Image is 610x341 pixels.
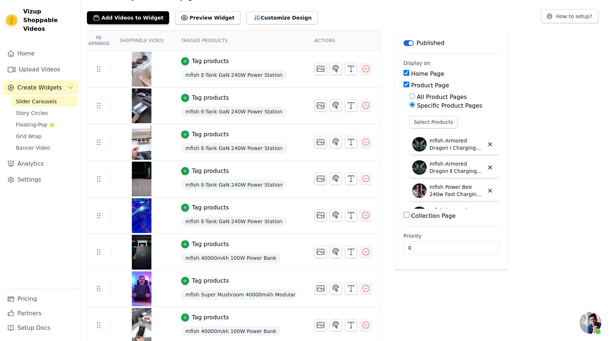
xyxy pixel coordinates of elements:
button: Tag products [181,276,229,285]
button: Delete widget [484,161,496,174]
span: mfish E-Tank GaN 240W Power Station [181,216,287,226]
button: Change Thumbnail [314,319,327,331]
a: Grid Wrap [12,131,78,141]
button: Change Thumbnail [314,246,327,258]
img: mfish Armored Dragon Ⅱ Charging Cable [412,160,427,175]
a: Pricing [3,292,78,306]
span: mfish E-Tank GaN 240W Power Station [181,70,287,80]
a: Banner Video [12,143,78,153]
label: Specific Product Pages [417,102,482,109]
span: Grid Wrap [16,133,41,140]
button: Change Thumbnail [314,99,327,112]
button: Customize Design [246,11,318,24]
button: Preview Widget [175,11,240,24]
span: mfish E-Tank GaN 240W Power Station [181,143,287,153]
label: All Product Pages [417,93,467,100]
label: Collection Page [411,212,456,219]
legend: Display on [404,59,430,67]
p: mfish Power Bee 240w Fast Charging Cable [430,183,484,198]
a: Upload Videos [3,62,78,77]
a: Analytics [3,157,78,171]
span: Create Widgets [17,83,62,92]
img: mfish Power Bee 240w Fast Charging Cable [412,183,427,198]
img: vizup-images-ea3b.png [131,162,152,196]
span: mfish E-Tank GaN 240W Power Station [181,107,287,117]
button: Tag products [181,93,229,102]
button: Change Thumbnail [314,136,327,148]
th: Shoppable Video [111,30,172,51]
div: Tag products [192,167,229,175]
th: Tagged Products [172,30,306,51]
button: Change Thumbnail [314,172,327,185]
img: vizup-images-6635.png [131,125,152,160]
div: Tag products [192,240,229,249]
button: Tag products [181,130,229,139]
button: Delete widget [484,208,496,220]
p: mfish Armored Dragon Ⅷ Coiled 4-in-1 Charging Cable [430,207,484,221]
th: Actions [306,30,380,51]
th: Re Arrange [87,30,111,51]
span: Slider Carousels [16,98,57,105]
button: Change Thumbnail [314,63,327,75]
div: Tag products [192,276,229,285]
img: tn-671bd50ba54d47549baee0217692c98c.png [131,52,152,87]
img: vizup-images-c1bc.png [131,88,152,123]
div: Tag products [192,130,229,139]
span: mfish 40000mAh 100W Power Bank [181,253,281,263]
button: Select Products [409,116,458,128]
a: Settings [3,172,78,187]
button: Change Thumbnail [314,282,327,295]
img: mfish Armored Dragon Ⅰ Charging Cable [412,137,427,151]
button: Tag products [181,313,229,322]
span: Story Circles [16,109,48,117]
span: Vizup Shoppable Videos [23,7,75,33]
a: Story Circles [12,108,78,118]
button: Add Videos to Widget [87,11,169,24]
a: Partners [3,306,78,321]
a: How to setup? [541,14,598,21]
label: Home Page [411,70,444,77]
div: Tag products [192,57,229,66]
img: Vizup [6,14,17,26]
div: Tag products [192,203,229,212]
span: mfish Super Mushroom 40000mAh Modular Power Bank [181,290,297,300]
img: mfish Armored Dragon Ⅷ Coiled 4-in-1 Charging Cable [412,207,427,221]
span: mfish E-Tank GaN 240W Power Station [181,180,287,190]
button: Delete widget [484,184,496,197]
label: Product Page [411,82,449,89]
button: Create Widgets [3,80,78,95]
img: vizup-images-1ee8.png [131,235,152,270]
button: Tag products [181,203,229,212]
p: Published [417,39,444,47]
div: Tag products [192,93,229,102]
span: Banner Video [16,144,50,151]
a: Floating-Pop ⭐ [12,120,78,130]
img: vizup-images-cb41.png [131,198,152,233]
label: Priority [404,232,499,240]
div: 开放式聊天 [580,312,601,334]
button: How to setup? [541,9,598,23]
span: Floating-Pop ⭐ [16,121,55,128]
button: Tag products [181,57,229,66]
button: Delete widget [484,138,496,150]
button: Tag products [181,167,229,175]
button: Tag products [181,240,229,249]
div: Tag products [192,313,229,322]
button: Change Thumbnail [314,209,327,221]
p: mfish Armored Dragon Ⅱ Charging Cable [430,160,484,175]
a: Setup Docs [3,321,78,335]
span: mfish 40000mAh 100W Power Bank [181,326,281,336]
a: Home [3,46,78,61]
img: vizup-images-e3bd.png [131,271,152,306]
a: Slider Carousels [12,96,78,107]
p: mfish Armored Dragon Ⅰ Charging Cable [430,137,484,151]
